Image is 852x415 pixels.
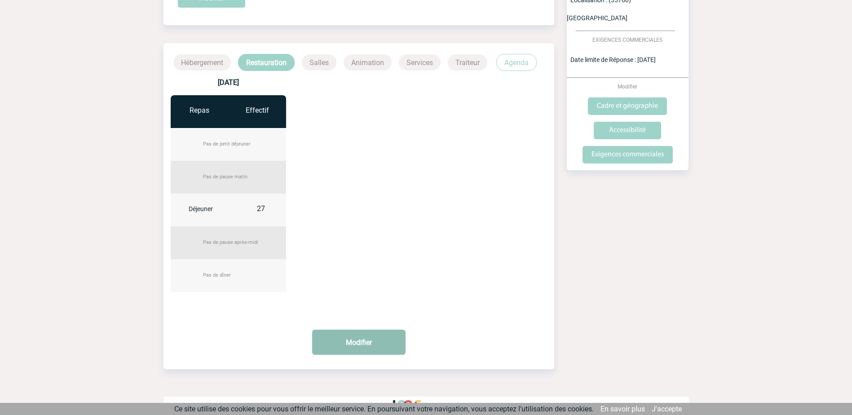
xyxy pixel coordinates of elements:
p: Animation [344,54,392,71]
span: EXIGENCES COMMERCIALES [592,37,662,43]
a: FAQ [362,401,393,409]
p: Salles [302,54,336,71]
p: Hébergement [173,54,231,71]
div: Repas [171,106,229,115]
input: Accessibilité [594,122,661,139]
img: http://www.idealmeetingsevents.fr/ [393,400,421,411]
span: Pas de dîner [203,272,231,278]
span: Pas de petit déjeuner [203,141,251,147]
span: Date limite de Réponse : [DATE] [570,56,656,63]
span: Déjeuner [189,205,213,212]
p: Agenda [496,54,537,71]
span: Pas de pause matin [203,174,247,180]
button: Modifier [312,330,406,355]
div: Effectif [228,106,286,115]
b: [DATE] [218,78,239,87]
p: FAQ [362,402,373,409]
p: Restauration [238,54,295,71]
span: Ce site utilise des cookies pour vous offrir le meilleur service. En poursuivant votre navigation... [174,405,594,413]
span: Modifier [618,84,637,90]
span: Pas de pause après-midi [203,239,258,245]
a: J'accepte [652,405,682,413]
a: En savoir plus [600,405,645,413]
p: Traiteur [448,54,487,71]
input: Exigences commerciales [583,146,673,163]
span: 27 [257,204,265,213]
p: Services [399,54,441,71]
input: Cadre et géographie [588,97,667,115]
p: Digital Assistance [441,402,490,409]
